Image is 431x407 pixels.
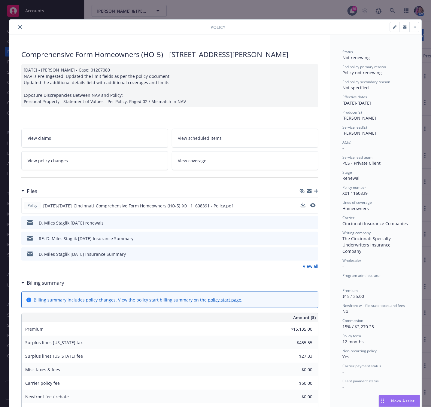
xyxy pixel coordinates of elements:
span: Cincinnati Insurance Companies [342,221,408,226]
input: 0.00 [277,325,316,334]
a: View claims [21,129,168,148]
span: View claims [28,135,51,141]
button: preview file [311,220,316,226]
span: Policy term [342,333,361,338]
input: 0.00 [277,365,316,374]
span: Surplus lines [US_STATE] fee [25,353,83,359]
div: D. Miles Staglik [DATE] renewals [39,220,104,226]
button: preview file [311,235,316,242]
span: Misc taxes & fees [25,367,60,372]
span: Carrier policy fee [25,380,60,386]
span: [DATE]-[DATE]_Cincinnati_Comprehensive Form Homeowners (HO-5)_X01 11608391 - Policy.pdf [43,203,233,209]
div: Comprehensive Form Homeowners (HO-5) - [STREET_ADDRESS][PERSON_NAME] [21,49,318,60]
span: AC(s) [342,140,351,145]
span: Producer(s) [342,110,362,115]
button: download file [301,203,305,209]
h3: Files [27,187,37,195]
span: Non-recurring policy [342,348,377,353]
button: download file [301,203,305,207]
span: View scheduled items [178,135,222,141]
span: - [342,145,344,151]
a: policy start page [208,297,241,303]
span: Carrier [342,215,354,220]
span: Yes [342,354,349,360]
span: View policy changes [28,158,68,164]
div: Billing summary includes policy changes. View the policy start billing summary on the . [34,297,242,303]
span: Program administrator [342,273,381,278]
span: Status [342,49,353,54]
button: close [17,23,24,31]
span: Surplus lines [US_STATE] tax [25,340,83,345]
span: Homeowners [342,206,369,211]
span: [PERSON_NAME] [342,115,376,121]
div: Drag to move [379,395,387,407]
span: Lines of coverage [342,200,372,205]
button: preview file [310,203,316,207]
span: No [342,308,348,314]
span: Effective dates [342,94,367,99]
span: View coverage [178,158,207,164]
span: 12 months [342,339,364,344]
span: Nova Assist [391,398,415,403]
a: View coverage [172,151,319,170]
input: 0.00 [277,392,316,401]
span: X01 1160839 [342,190,368,196]
div: [DATE] - [PERSON_NAME] - Case: 01267080 NAV is Pre-Ingested. Updated the limit fields as per the ... [21,64,318,107]
span: The Cincinnati Specialty Underwriters Insurance Company [342,236,392,254]
button: preview file [310,203,316,209]
button: Nova Assist [379,395,420,407]
span: $15,135.00 [342,293,364,299]
a: View all [303,263,318,269]
span: Policy [26,203,38,208]
input: 0.00 [277,379,316,388]
a: View scheduled items [172,129,319,148]
button: preview file [311,251,316,257]
div: D. Miles Staglik [DATE] Insurance Summary [39,251,126,257]
h3: Billing summary [27,279,64,287]
span: Commission [342,318,363,323]
span: End policy primary reason [342,64,386,69]
span: Policy number [342,185,366,190]
span: End policy secondary reason [342,79,390,84]
div: Files [21,187,37,195]
span: Client payment status [342,378,379,384]
input: 0.00 [277,338,316,347]
div: [DATE] - [DATE] [342,94,410,106]
span: Stage [342,170,352,175]
span: Service lead(s) [342,125,367,130]
span: Service lead team [342,155,372,160]
span: 15% / $2,270.25 [342,324,374,329]
span: Renewal [342,175,360,181]
div: Billing summary [21,279,64,287]
span: Policy not renewing [342,70,382,75]
button: download file [301,235,306,242]
span: Newfront fee / rebate [25,394,69,399]
span: Policy [211,24,225,30]
div: RE: D. Miles Staglik [DATE] Insurance Summary [39,235,133,242]
span: - [342,369,344,375]
input: 0.00 [277,352,316,361]
span: Premium [25,326,44,332]
span: - [342,384,344,390]
button: download file [301,220,306,226]
span: Amount ($) [293,314,316,321]
span: Newfront will file state taxes and fees [342,303,405,308]
span: Carrier payment status [342,363,381,369]
button: download file [301,251,306,257]
span: Not renewing [342,55,370,60]
span: Premium [342,288,358,293]
span: Not specified [342,85,369,90]
span: Writing company [342,230,371,235]
a: View policy changes [21,151,168,170]
span: PCS - Private Client [342,160,381,166]
span: Wholesaler [342,258,361,263]
span: - [342,278,344,284]
span: - [342,263,344,269]
span: [PERSON_NAME] [342,130,376,136]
